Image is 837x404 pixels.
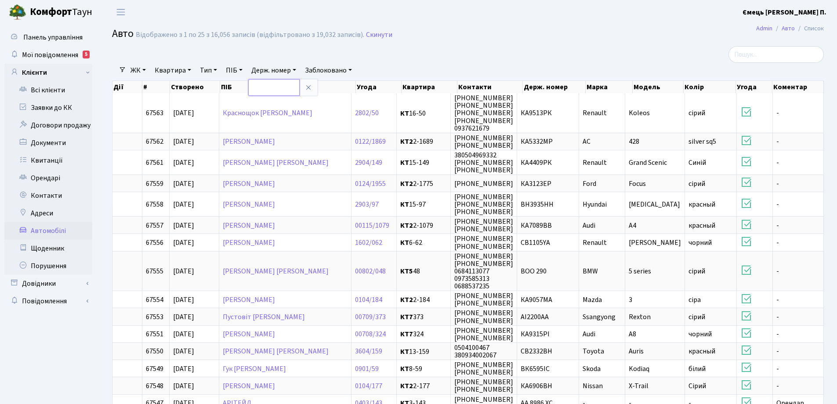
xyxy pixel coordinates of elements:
[688,295,701,305] span: сіра
[586,81,633,93] th: Марка
[454,150,513,175] span: 380504969332 [PHONE_NUMBER] [PHONE_NUMBER]
[454,360,513,377] span: [PHONE_NUMBER] [PHONE_NUMBER]
[688,329,712,339] span: чорний
[400,295,413,305] b: КТ2
[629,238,681,247] span: [PERSON_NAME]
[223,200,275,209] a: [PERSON_NAME]
[173,347,194,357] span: [DATE]
[521,137,553,146] span: КА5332МР
[400,137,413,146] b: КТ2
[9,4,26,21] img: logo.png
[146,364,163,374] span: 67549
[629,137,639,146] span: 428
[400,239,447,246] span: 6-62
[688,266,705,276] span: сірий
[776,200,779,209] span: -
[23,33,83,42] span: Панель управління
[173,221,194,230] span: [DATE]
[583,137,591,146] span: AC
[400,312,413,322] b: КТ7
[772,81,824,93] th: Коментар
[454,133,513,150] span: [PHONE_NUMBER] [PHONE_NUMBER]
[629,295,632,305] span: 3
[776,347,779,357] span: -
[400,348,447,355] span: 13-159
[4,29,92,46] a: Панель управління
[112,26,134,41] span: Авто
[355,381,382,391] a: 0104/177
[400,201,447,208] span: 15-97
[173,266,194,276] span: [DATE]
[583,221,595,230] span: Audi
[355,364,379,374] a: 0901/59
[454,377,513,394] span: [PHONE_NUMBER] [PHONE_NUMBER]
[454,326,513,343] span: [PHONE_NUMBER] [PHONE_NUMBER]
[521,200,554,209] span: ВН3935НН
[583,295,602,305] span: Mazda
[454,291,513,308] span: [PHONE_NUMBER] [PHONE_NUMBER]
[688,347,715,357] span: красный
[223,158,329,167] a: [PERSON_NAME] [PERSON_NAME]
[400,138,447,145] span: 2-1689
[248,63,300,78] a: Держ. номер
[400,381,413,391] b: КТ2
[223,381,275,391] a: [PERSON_NAME]
[629,266,651,276] span: 5 series
[633,81,684,93] th: Модель
[402,81,457,93] th: Квартира
[629,179,646,189] span: Focus
[400,222,447,229] span: 2-1079
[146,179,163,189] span: 67559
[173,137,194,146] span: [DATE]
[688,364,706,374] span: білий
[4,257,92,275] a: Порушення
[146,221,163,230] span: 67557
[728,46,824,63] input: Пошук...
[400,347,409,357] b: КТ
[4,187,92,204] a: Контакти
[173,179,194,189] span: [DATE]
[173,329,194,339] span: [DATE]
[523,81,586,93] th: Держ. номер
[223,179,275,189] a: [PERSON_NAME]
[400,313,447,320] span: 373
[30,5,72,19] b: Комфорт
[220,81,356,93] th: ПІБ
[454,309,513,326] span: [PHONE_NUMBER] [PHONE_NUMBER]
[4,64,92,81] a: Клієнти
[629,381,649,391] span: X-Trail
[400,331,447,338] span: 324
[776,295,779,305] span: -
[146,347,163,357] span: 67550
[521,158,552,167] span: КА4409РК
[400,110,447,117] span: 16-50
[4,81,92,99] a: Всі клієнти
[173,381,194,391] span: [DATE]
[521,179,551,189] span: КА3123ЕР
[629,200,680,209] span: [MEDICAL_DATA]
[457,81,523,93] th: Контакти
[400,158,409,167] b: КТ
[355,238,382,247] a: 1602/062
[400,200,409,209] b: КТ
[776,238,779,247] span: -
[743,19,837,38] nav: breadcrumb
[4,152,92,169] a: Квитанції
[22,50,78,60] span: Мої повідомлення
[222,63,246,78] a: ПІБ
[743,7,826,17] b: Ємець [PERSON_NAME] П.
[400,238,409,247] b: КТ
[629,364,649,374] span: Kodiaq
[355,179,386,189] a: 0124/1955
[583,364,601,374] span: Skoda
[400,109,409,118] b: КТ
[400,159,447,166] span: 15-149
[583,347,604,357] span: Toyota
[355,295,382,305] a: 0104/184
[173,109,194,118] span: [DATE]
[4,99,92,116] a: Заявки до КК
[400,266,413,276] b: КТ5
[173,364,194,374] span: [DATE]
[170,81,220,93] th: Створено
[4,240,92,257] a: Щоденник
